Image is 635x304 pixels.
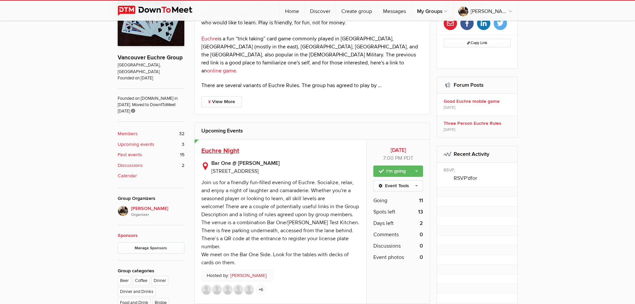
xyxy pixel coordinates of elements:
[412,1,453,21] a: My Groups
[373,208,395,216] span: Spots left
[118,75,184,81] span: Founded on [DATE]
[131,212,184,218] i: Organizer
[444,146,511,162] h2: Recent Activity
[180,151,184,159] span: 15
[444,168,513,174] div: RSVP,
[201,35,218,42] a: Euchre
[118,6,203,16] img: DownToMeet
[118,162,184,169] a: Discussions 2
[453,1,517,21] a: [PERSON_NAME]
[118,206,128,216] img: Keith Paterson
[201,123,423,139] h2: Upcoming Events
[404,155,413,162] span: America/Vancouver
[211,168,259,175] span: [STREET_ADDRESS]
[182,141,184,148] span: 3
[118,130,138,137] b: Members
[118,88,184,115] span: Founded on [DOMAIN_NAME] in [DATE]. Moved to DowntToMeet [DATE]
[118,151,184,159] a: Past events 15
[373,180,423,192] a: Event Tools
[118,172,184,180] a: Calendar
[118,172,137,180] b: Calendar
[420,253,423,261] b: 0
[383,155,402,162] span: 7:00 PM
[437,94,517,115] a: Good Euchre mobile game [DATE]
[207,67,237,74] a: online game.
[201,81,423,89] p: There are several variants of Euchre Rules. The group has agreed to play by …
[244,285,254,295] img: Susan Harkins
[420,231,423,239] b: 0
[201,96,242,107] a: View More
[230,272,267,279] a: [PERSON_NAME]
[467,41,487,45] span: Copy Link
[118,233,138,238] a: Sponsors
[182,162,184,169] span: 2
[444,120,513,126] b: Three Person Euchre Rules
[419,197,423,205] b: 11
[373,253,404,261] span: Event photos
[201,285,211,295] img: NarjisAbed
[223,285,233,295] img: MetalJeff
[420,219,423,227] b: 2
[118,141,184,148] a: Upcoming events 3
[201,270,273,281] p: Hosted by:
[373,231,399,239] span: Comments
[373,197,387,205] span: Going
[233,285,243,295] img: SusanM
[378,1,411,21] a: Messages
[118,62,184,75] span: [GEOGRAPHIC_DATA], [GEOGRAPHIC_DATA]
[118,267,184,275] div: Group categories
[418,208,423,216] b: 13
[373,219,394,227] span: Days left
[256,285,266,295] a: +6
[179,130,184,137] span: 32
[444,127,455,133] span: [DATE]
[454,174,513,182] p: RSVP'd for
[118,141,154,148] b: Upcoming events
[118,206,184,218] a: [PERSON_NAME]Organizer
[305,1,336,21] a: Discover
[420,242,423,250] b: 0
[373,242,401,250] span: Discussions
[201,3,423,75] p: A group for people in [GEOGRAPHIC_DATA] to play the card game while enjoying a social beverage an...
[201,179,359,266] div: Join us for a friendly fun-filled evening of Euchre. Socialize, relax, and enjoy a night of laugh...
[118,195,184,202] div: Group Organizers
[212,285,222,295] img: Bell Mundo
[280,1,304,21] a: Home
[201,147,239,155] a: Euchre Night
[437,116,517,137] a: Three Person Euchre Rules [DATE]
[118,151,142,159] b: Past events
[373,166,423,177] a: I'm going
[118,162,143,169] b: Discussions
[444,105,455,111] span: [DATE]
[444,39,511,47] button: Copy Link
[336,1,377,21] a: Create group
[454,82,484,88] a: Forum Posts
[211,159,360,167] b: Bar One @ [PERSON_NAME]
[373,146,423,154] b: [DATE]
[118,242,184,254] a: Manage Sponsors
[118,130,184,137] a: Members 32
[444,98,513,104] b: Good Euchre mobile game
[131,205,184,218] span: [PERSON_NAME]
